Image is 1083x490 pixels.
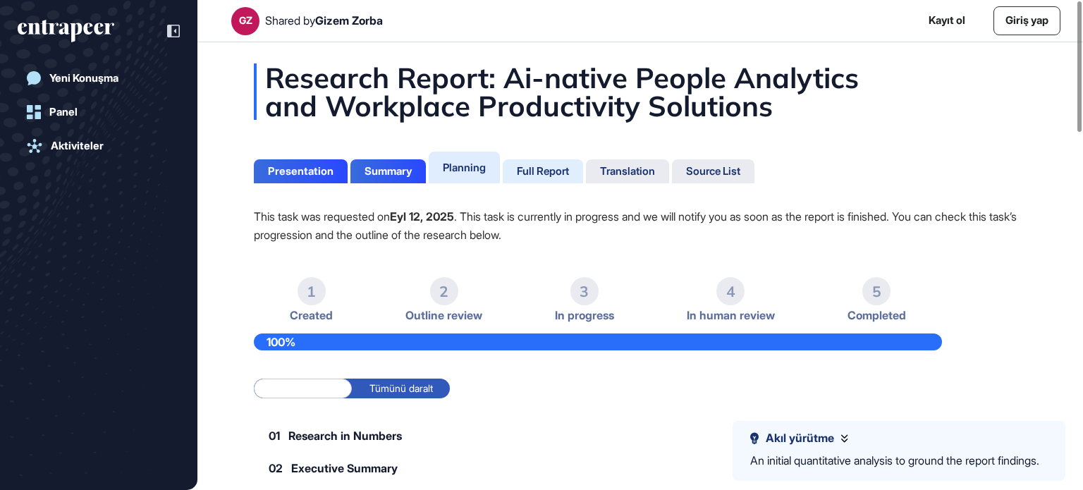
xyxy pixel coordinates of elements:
[288,430,402,441] span: Research in Numbers
[443,161,486,174] div: Planning
[766,431,834,445] span: Akıl yürütme
[716,277,745,305] div: 4
[686,165,740,178] div: Source List
[269,463,283,474] span: 02
[290,309,333,322] span: Created
[315,13,383,27] span: Gizem Zorba
[49,72,118,85] div: Yeni Konuşma
[390,209,454,223] strong: Eyl 12, 2025
[993,6,1060,35] a: Giriş yap
[18,20,114,42] div: entrapeer-logo
[555,309,614,322] span: In progress
[570,277,599,305] div: 3
[254,63,1027,120] div: Research Report: Ai-native People Analytics and Workplace Productivity Solutions
[239,15,252,26] div: GZ
[268,165,334,178] div: Presentation
[254,333,942,350] div: 100%
[291,463,398,474] span: Executive Summary
[687,309,775,322] span: In human review
[254,379,352,398] label: Tümünü genişlet
[405,309,482,322] span: Outline review
[265,14,383,27] div: Shared by
[517,165,569,178] div: Full Report
[430,277,458,305] div: 2
[352,379,450,398] label: Tümünü daralt
[269,430,280,441] span: 01
[862,277,891,305] div: 5
[848,309,906,322] span: Completed
[365,165,412,178] div: Summary
[750,452,1039,470] div: An initial quantitative analysis to ground the report findings.
[51,140,104,152] div: Aktiviteler
[49,106,78,118] div: Panel
[929,13,965,29] a: Kayıt ol
[254,207,1027,244] p: This task was requested on . This task is currently in progress and we will notify you as soon as...
[298,277,326,305] div: 1
[600,165,655,178] div: Translation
